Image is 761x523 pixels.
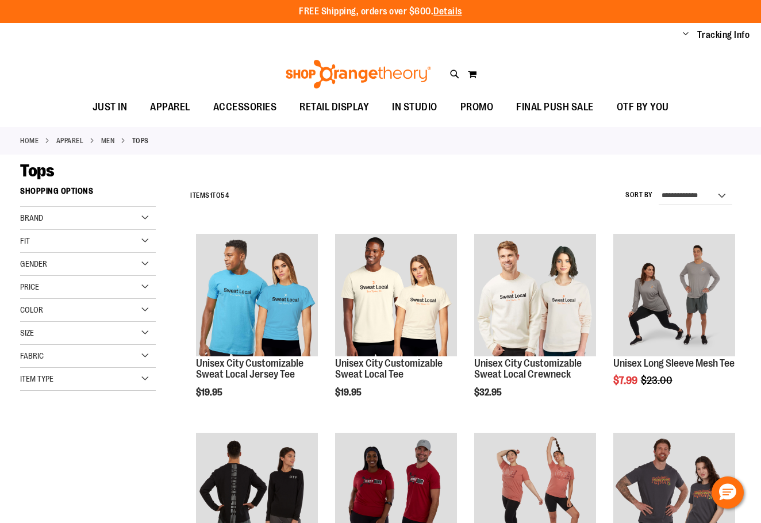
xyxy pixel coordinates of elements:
[299,94,369,120] span: RETAIL DISPLAY
[505,94,605,121] a: FINAL PUSH SALE
[20,136,39,146] a: Home
[617,94,669,120] span: OTF BY YOU
[335,357,443,380] a: Unisex City Customizable Sweat Local Tee
[449,94,505,121] a: PROMO
[712,476,744,509] button: Hello, have a question? Let’s chat.
[335,387,363,398] span: $19.95
[608,228,741,416] div: product
[196,357,303,380] a: Unisex City Customizable Sweat Local Jersey Tee
[613,234,735,357] a: Unisex Long Sleeve Mesh Tee primary image
[335,234,457,357] a: Image of Unisex City Customizable Very Important Tee
[474,387,504,398] span: $32.95
[20,374,53,383] span: Item Type
[468,228,602,427] div: product
[20,282,39,291] span: Price
[613,357,735,369] a: Unisex Long Sleeve Mesh Tee
[516,94,594,120] span: FINAL PUSH SALE
[150,94,190,120] span: APPAREL
[196,387,224,398] span: $19.95
[697,29,750,41] a: Tracking Info
[101,136,115,146] a: MEN
[433,6,462,17] a: Details
[20,213,43,222] span: Brand
[20,305,43,314] span: Color
[210,191,213,199] span: 1
[625,190,653,200] label: Sort By
[20,236,30,245] span: Fit
[474,234,596,357] a: Image of Unisex City Customizable NuBlend Crewneck
[335,234,457,356] img: Image of Unisex City Customizable Very Important Tee
[641,375,674,386] span: $23.00
[190,187,229,205] h2: Items to
[93,94,128,120] span: JUST IN
[213,94,277,120] span: ACCESSORIES
[196,234,318,356] img: Unisex City Customizable Fine Jersey Tee
[613,234,735,356] img: Unisex Long Sleeve Mesh Tee primary image
[392,94,437,120] span: IN STUDIO
[380,94,449,121] a: IN STUDIO
[190,228,324,427] div: product
[20,259,47,268] span: Gender
[299,5,462,18] p: FREE Shipping, orders over $600.
[284,60,433,89] img: Shop Orangetheory
[139,94,202,120] a: APPAREL
[605,94,681,121] a: OTF BY YOU
[683,29,689,41] button: Account menu
[20,351,44,360] span: Fabric
[221,191,229,199] span: 54
[202,94,289,121] a: ACCESSORIES
[474,234,596,356] img: Image of Unisex City Customizable NuBlend Crewneck
[474,357,582,380] a: Unisex City Customizable Sweat Local Crewneck
[329,228,463,427] div: product
[613,375,639,386] span: $7.99
[20,161,54,180] span: Tops
[20,328,34,337] span: Size
[460,94,494,120] span: PROMO
[196,234,318,357] a: Unisex City Customizable Fine Jersey Tee
[20,181,156,207] strong: Shopping Options
[288,94,380,121] a: RETAIL DISPLAY
[132,136,149,146] strong: Tops
[56,136,84,146] a: APPAREL
[81,94,139,121] a: JUST IN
